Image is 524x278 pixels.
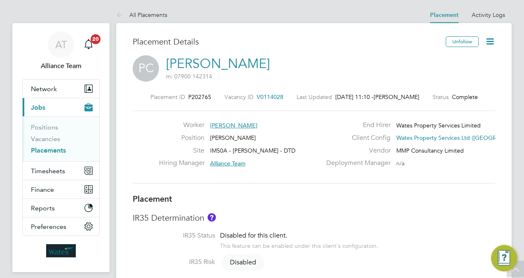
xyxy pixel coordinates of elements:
[23,80,99,98] button: Network
[321,134,391,142] label: Client Config
[433,93,449,101] label: Status
[321,159,391,167] label: Deployment Manager
[23,116,99,161] div: Jobs
[159,146,204,155] label: Site
[116,11,167,19] a: All Placements
[23,98,99,116] button: Jobs
[22,31,100,71] a: ATAlliance Team
[133,36,440,47] h3: Placement Details
[472,11,505,19] a: Activity Logs
[446,36,479,47] button: Unfollow
[396,160,405,167] span: n/a
[396,122,481,129] span: Wates Property Services Limited
[222,254,264,271] span: Disabled
[31,223,66,231] span: Preferences
[31,146,66,154] a: Placements
[31,204,55,212] span: Reports
[297,93,332,101] label: Last Updated
[23,180,99,198] button: Finance
[491,245,517,271] button: Engage Resource Center
[374,93,419,101] span: [PERSON_NAME]
[188,93,211,101] span: P202765
[31,135,60,143] a: Vacancies
[133,55,159,82] span: PC
[31,186,54,193] span: Finance
[210,160,246,167] span: Alliance Team
[133,212,495,223] h3: IR35 Determination
[31,167,65,175] span: Timesheets
[159,134,204,142] label: Position
[12,23,110,272] nav: Main navigation
[452,93,478,101] span: Complete
[55,39,67,50] span: AT
[430,12,458,19] a: Placement
[257,93,283,101] span: V0114028
[159,121,204,130] label: Worker
[91,34,101,44] span: 20
[23,217,99,236] button: Preferences
[46,244,76,257] img: wates-logo-retina.png
[225,93,253,101] label: Vacancy ID
[133,258,215,266] label: IR35 Risk
[210,147,295,154] span: IM50A - [PERSON_NAME] - DTD
[321,121,391,130] label: End Hirer
[22,61,100,71] span: Alliance Team
[210,134,256,141] span: [PERSON_NAME]
[150,93,185,101] label: Placement ID
[31,104,45,111] span: Jobs
[335,93,374,101] span: [DATE] 11:10 -
[23,162,99,180] button: Timesheets
[23,199,99,217] button: Reports
[210,122,257,129] span: [PERSON_NAME]
[31,85,57,93] span: Network
[220,231,287,240] span: Disabled for this client.
[321,146,391,155] label: Vendor
[31,123,58,131] a: Positions
[22,244,100,257] a: Go to home page
[220,240,378,250] div: This feature can be enabled under this client's configuration.
[133,194,172,204] b: Placement
[166,73,212,80] span: m: 07900 142314
[208,213,216,221] button: About IR35
[159,159,204,167] label: Hiring Manager
[80,31,97,58] a: 20
[166,56,270,72] a: [PERSON_NAME]
[133,231,215,240] label: IR35 Status
[396,147,464,154] span: MMP Consultancy Limited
